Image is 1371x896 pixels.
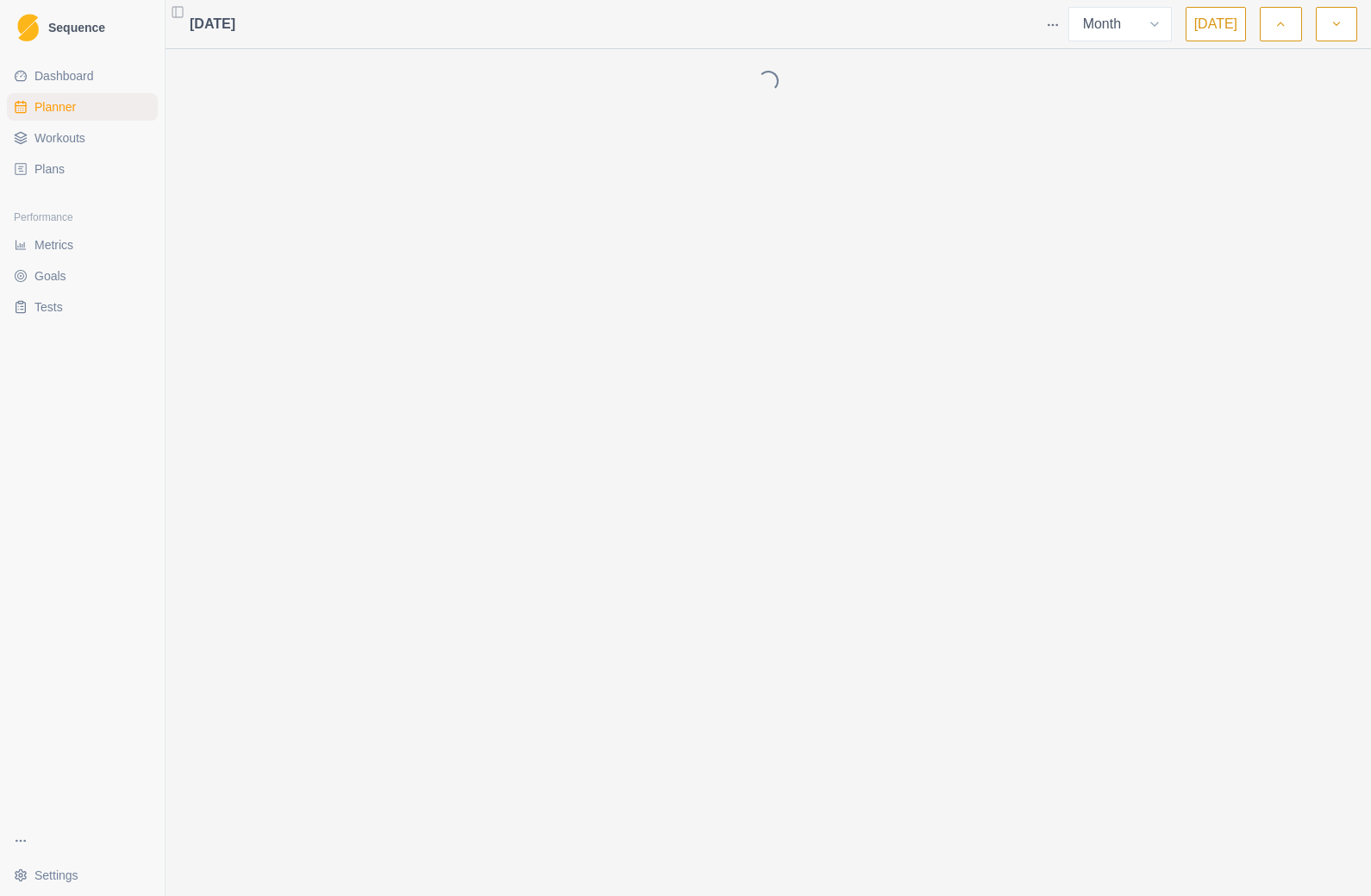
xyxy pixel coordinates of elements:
[34,267,66,285] span: Goals
[34,129,85,147] span: Workouts
[17,14,39,42] img: Logo
[1186,7,1246,41] button: [DATE]
[7,7,158,48] a: LogoSequence
[190,14,235,34] span: [DATE]
[7,62,158,90] a: Dashboard
[7,862,158,889] button: Settings
[34,98,76,116] span: Planner
[7,124,158,152] a: Workouts
[7,262,158,290] a: Goals
[34,160,65,178] span: Plans
[34,298,63,316] span: Tests
[34,67,94,85] span: Dashboard
[7,93,158,121] a: Planner
[34,236,73,254] span: Metrics
[7,204,158,231] div: Performance
[7,293,158,321] a: Tests
[48,22,105,34] span: Sequence
[7,231,158,259] a: Metrics
[7,155,158,183] a: Plans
